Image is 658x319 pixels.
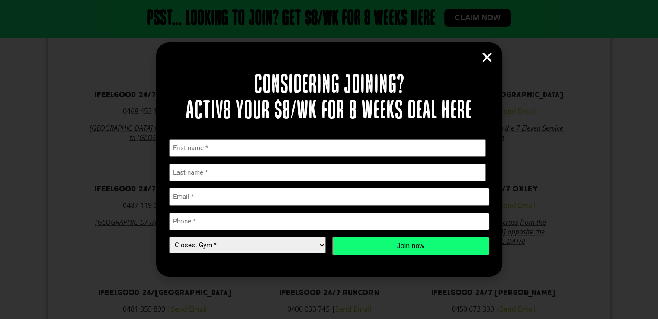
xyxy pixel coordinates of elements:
[169,188,489,206] input: Email *
[169,164,486,182] input: Last name *
[481,51,494,64] a: Close
[169,73,489,124] h2: Considering joining? Activ8 your $8/wk for 8 weeks deal here
[169,213,489,230] input: Phone *
[332,237,489,255] input: Join now
[169,139,486,157] input: First name *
